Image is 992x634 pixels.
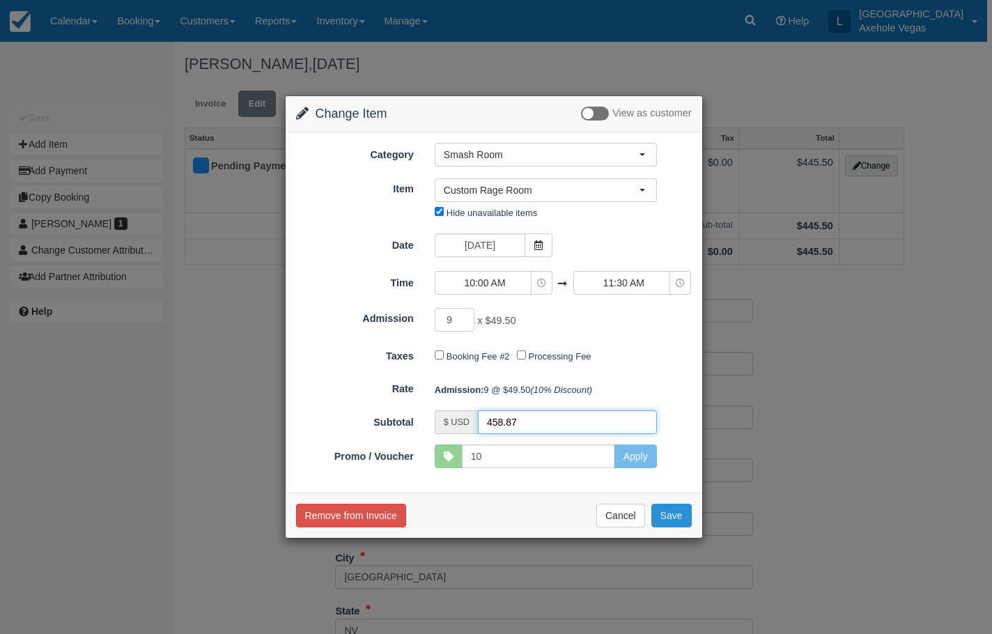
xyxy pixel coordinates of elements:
label: Item [286,177,424,196]
label: Hide unavailable items [447,208,537,218]
span: Smash Room [444,148,639,162]
div: 9 @ $49.50 [424,378,702,401]
button: Apply [614,444,657,468]
span: 10:00 AM [435,276,534,290]
label: Taxes [286,344,424,364]
input: Admission [435,308,475,332]
label: Date [286,233,424,253]
small: $ USD [444,417,470,427]
button: Cancel [596,504,645,527]
label: Rate [286,377,424,396]
em: (10% Discount) [531,385,593,395]
span: 11:30 AM [574,276,673,290]
span: Custom Rage Room [444,183,639,197]
button: Smash Room [435,143,657,167]
label: Promo / Voucher [286,444,424,464]
button: 10:00 AM [435,271,552,295]
span: Change Item [316,107,387,121]
button: Remove from Invoice [296,504,406,527]
label: Admission [286,307,424,326]
label: Time [286,271,424,291]
button: 11:30 AM [573,271,691,295]
button: Save [651,504,692,527]
label: Booking Fee #2 [447,351,510,362]
span: x $49.50 [477,315,516,326]
label: Processing Fee [529,351,591,362]
label: Subtotal [286,410,424,430]
button: Custom Rage Room [435,178,657,202]
label: Category [286,143,424,162]
strong: Admission [435,385,484,395]
span: View as customer [612,108,691,119]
